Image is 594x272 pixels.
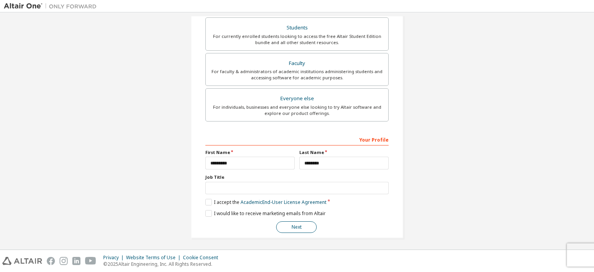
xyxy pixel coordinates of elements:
[103,255,126,261] div: Privacy
[47,257,55,265] img: facebook.svg
[60,257,68,265] img: instagram.svg
[205,174,389,180] label: Job Title
[103,261,223,267] p: © 2025 Altair Engineering, Inc. All Rights Reserved.
[183,255,223,261] div: Cookie Consent
[72,257,80,265] img: linkedin.svg
[210,104,384,116] div: For individuals, businesses and everyone else looking to try Altair software and explore our prod...
[210,58,384,69] div: Faculty
[2,257,42,265] img: altair_logo.svg
[299,149,389,156] label: Last Name
[210,22,384,33] div: Students
[241,199,326,205] a: Academic End-User License Agreement
[205,210,326,217] label: I would like to receive marketing emails from Altair
[210,33,384,46] div: For currently enrolled students looking to access the free Altair Student Edition bundle and all ...
[210,68,384,81] div: For faculty & administrators of academic institutions administering students and accessing softwa...
[4,2,101,10] img: Altair One
[205,149,295,156] label: First Name
[205,133,389,145] div: Your Profile
[276,221,317,233] button: Next
[210,93,384,104] div: Everyone else
[85,257,96,265] img: youtube.svg
[205,199,326,205] label: I accept the
[126,255,183,261] div: Website Terms of Use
